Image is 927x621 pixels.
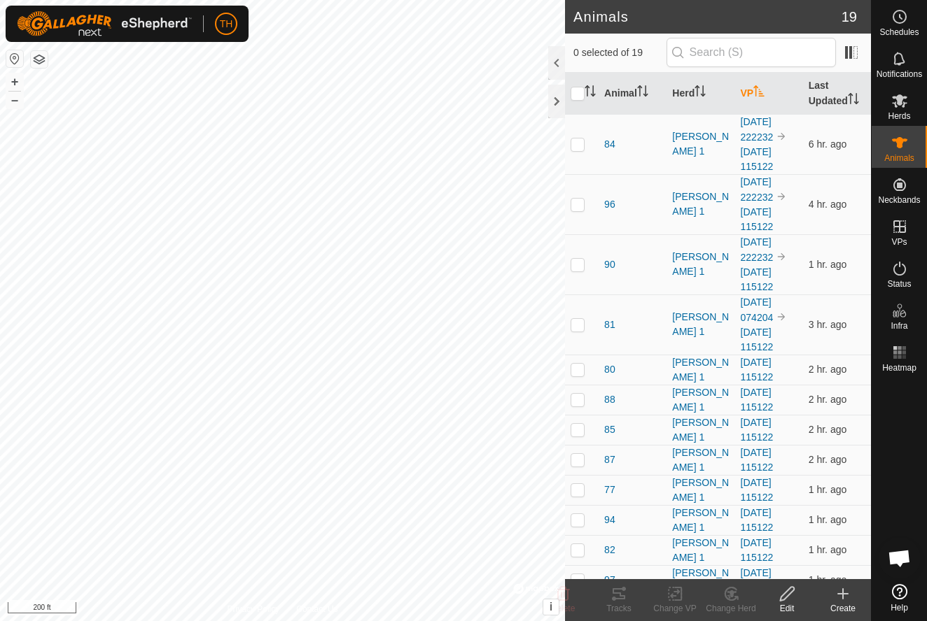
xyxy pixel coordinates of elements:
[604,573,615,587] span: 97
[604,317,615,332] span: 81
[604,257,615,272] span: 90
[604,543,615,557] span: 82
[672,250,729,279] div: [PERSON_NAME] 1
[809,199,847,210] span: Sep 13, 2025 at 10:32 AM
[604,452,615,467] span: 87
[550,601,552,613] span: i
[741,387,774,413] a: [DATE] 115122
[878,196,920,204] span: Neckbands
[776,131,787,142] img: to
[604,392,615,407] span: 88
[585,87,596,99] p-sorticon: Activate to sort
[741,146,774,172] a: [DATE] 115122
[672,506,729,535] div: [PERSON_NAME] 1
[672,190,729,219] div: [PERSON_NAME] 1
[703,602,759,615] div: Change Herd
[667,38,836,67] input: Search (S)
[672,355,729,385] div: [PERSON_NAME] 1
[573,45,667,60] span: 0 selected of 19
[776,311,787,322] img: to
[809,394,847,405] span: Sep 13, 2025 at 1:02 PM
[741,567,774,593] a: [DATE] 115122
[842,6,857,27] span: 19
[741,417,774,443] a: [DATE] 115122
[809,259,847,270] span: Sep 13, 2025 at 2:01 PM
[879,28,919,36] span: Schedules
[667,73,734,115] th: Herd
[741,327,774,352] a: [DATE] 115122
[741,297,774,323] a: [DATE] 074204
[809,319,847,330] span: Sep 13, 2025 at 11:34 AM
[672,385,729,415] div: [PERSON_NAME] 1
[647,602,703,615] div: Change VP
[809,424,847,435] span: Sep 13, 2025 at 1:02 PM
[543,599,559,615] button: i
[220,17,233,31] span: TH
[759,602,815,615] div: Edit
[228,603,280,615] a: Privacy Policy
[741,537,774,563] a: [DATE] 115122
[604,362,615,377] span: 80
[6,92,23,108] button: –
[809,514,847,525] span: Sep 13, 2025 at 1:32 PM
[672,310,729,339] div: [PERSON_NAME] 1
[637,87,648,99] p-sorticon: Activate to sort
[776,251,787,262] img: to
[573,8,842,25] h2: Animals
[803,73,871,115] th: Last Updated
[809,484,847,495] span: Sep 13, 2025 at 1:31 PM
[741,236,774,263] a: [DATE] 222232
[599,73,667,115] th: Animal
[604,483,615,497] span: 77
[741,477,774,503] a: [DATE] 115122
[741,447,774,473] a: [DATE] 115122
[741,357,774,383] a: [DATE] 115122
[17,11,192,36] img: Gallagher Logo
[695,87,706,99] p-sorticon: Activate to sort
[879,537,921,579] div: Open chat
[672,415,729,445] div: [PERSON_NAME] 1
[604,513,615,527] span: 94
[809,454,847,465] span: Sep 13, 2025 at 1:04 PM
[741,206,774,232] a: [DATE] 115122
[809,364,847,375] span: Sep 13, 2025 at 12:35 PM
[604,137,615,152] span: 84
[815,602,871,615] div: Create
[6,73,23,90] button: +
[872,578,927,618] a: Help
[741,266,774,292] a: [DATE] 115122
[776,191,787,202] img: to
[877,70,922,78] span: Notifications
[672,445,729,475] div: [PERSON_NAME] 1
[882,364,916,372] span: Heatmap
[672,476,729,505] div: [PERSON_NAME] 1
[753,87,765,99] p-sorticon: Activate to sort
[735,73,803,115] th: VP
[591,602,647,615] div: Tracks
[848,95,859,106] p-sorticon: Activate to sort
[672,129,729,159] div: [PERSON_NAME] 1
[888,112,910,120] span: Herds
[6,50,23,67] button: Reset Map
[741,507,774,533] a: [DATE] 115122
[31,51,48,68] button: Map Layers
[809,138,847,150] span: Sep 13, 2025 at 8:32 AM
[296,603,337,615] a: Contact Us
[884,154,914,162] span: Animals
[891,604,908,612] span: Help
[891,322,907,330] span: Infra
[809,574,847,585] span: Sep 13, 2025 at 2:02 PM
[809,544,847,555] span: Sep 13, 2025 at 2:02 PM
[741,176,774,203] a: [DATE] 222232
[604,197,615,212] span: 96
[672,536,729,565] div: [PERSON_NAME] 1
[887,280,911,288] span: Status
[672,566,729,595] div: [PERSON_NAME] 1
[741,116,774,143] a: [DATE] 222232
[604,422,615,437] span: 85
[891,238,907,246] span: VPs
